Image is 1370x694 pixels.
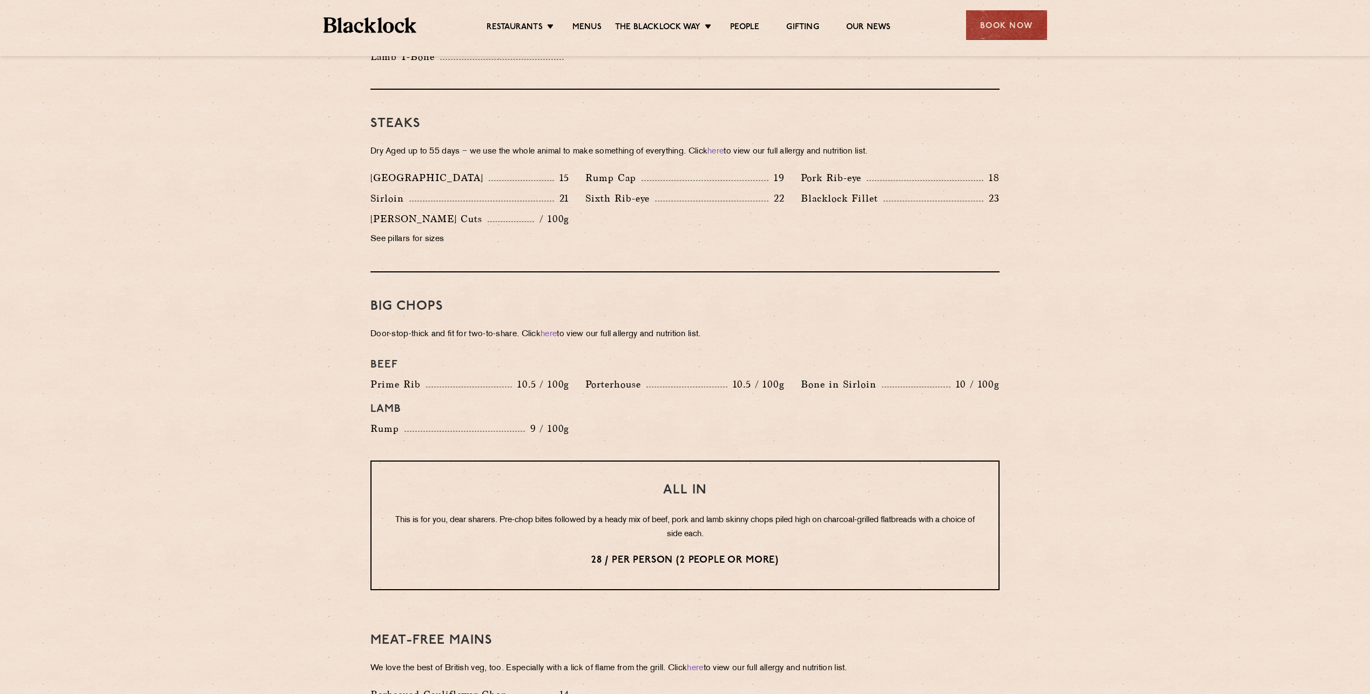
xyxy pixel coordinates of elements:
a: here [687,664,703,672]
p: 19 [768,171,785,185]
p: Sirloin [370,191,409,206]
h4: Lamb [370,403,1000,416]
p: Door-stop-thick and fit for two-to-share. Click to view our full allergy and nutrition list. [370,327,1000,342]
p: 15 [554,171,570,185]
p: Bone in Sirloin [801,377,882,392]
img: BL_Textured_Logo-footer-cropped.svg [323,17,417,33]
a: Restaurants [487,22,543,34]
a: People [730,22,759,34]
h4: Beef [370,358,1000,371]
h3: All In [393,483,977,497]
p: Prime Rib [370,377,426,392]
a: The Blacklock Way [615,22,700,34]
p: / 100g [534,212,569,226]
p: 10.5 / 100g [512,377,569,391]
a: here [541,330,557,338]
p: 22 [768,191,785,205]
p: Lamb T-Bone [370,49,440,64]
p: See pillars for sizes [370,232,569,247]
h3: Steaks [370,117,1000,131]
p: [PERSON_NAME] Cuts [370,211,488,226]
p: 23 [983,191,1000,205]
p: Sixth Rib-eye [585,191,655,206]
h3: Big Chops [370,299,1000,313]
a: here [707,148,724,156]
p: Rump Cap [585,170,642,185]
a: Menus [572,22,602,34]
h3: Meat-Free mains [370,633,1000,648]
a: Our News [846,22,891,34]
p: 21 [554,191,570,205]
p: Blacklock Fillet [801,191,883,206]
p: 10.5 / 100g [727,377,785,391]
p: 9 / 100g [525,422,570,436]
p: Rump [370,421,404,436]
div: Book Now [966,10,1047,40]
p: 28 / per person (2 people or more) [393,553,977,568]
p: 10 / 100g [950,377,1000,391]
p: [GEOGRAPHIC_DATA] [370,170,489,185]
p: 18 [983,171,1000,185]
a: Gifting [786,22,819,34]
p: Dry Aged up to 55 days − we use the whole animal to make something of everything. Click to view o... [370,144,1000,159]
p: We love the best of British veg, too. Especially with a lick of flame from the grill. Click to vi... [370,661,1000,676]
p: Pork Rib-eye [801,170,867,185]
p: Porterhouse [585,377,646,392]
p: This is for you, dear sharers. Pre-chop bites followed by a heady mix of beef, pork and lamb skin... [393,513,977,542]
